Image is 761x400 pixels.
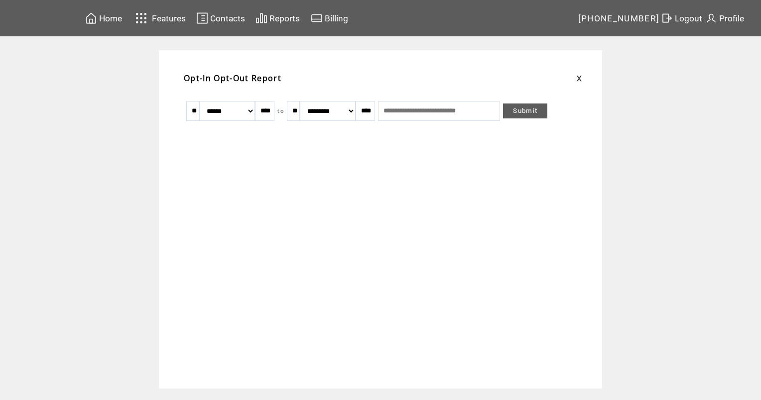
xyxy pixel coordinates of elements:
[99,13,122,23] span: Home
[85,12,97,24] img: home.svg
[84,10,124,26] a: Home
[311,12,323,24] img: creidtcard.svg
[503,103,547,118] a: Submit
[184,73,281,84] span: Opt-In Opt-Out Report
[210,13,245,23] span: Contacts
[704,10,746,26] a: Profile
[719,13,744,23] span: Profile
[309,10,350,26] a: Billing
[255,12,267,24] img: chart.svg
[196,12,208,24] img: contacts.svg
[659,10,704,26] a: Logout
[269,13,300,23] span: Reports
[661,12,673,24] img: exit.svg
[325,13,348,23] span: Billing
[131,8,187,28] a: Features
[675,13,702,23] span: Logout
[254,10,301,26] a: Reports
[578,13,660,23] span: [PHONE_NUMBER]
[195,10,247,26] a: Contacts
[132,10,150,26] img: features.svg
[152,13,186,23] span: Features
[277,107,284,114] span: to
[705,12,717,24] img: profile.svg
